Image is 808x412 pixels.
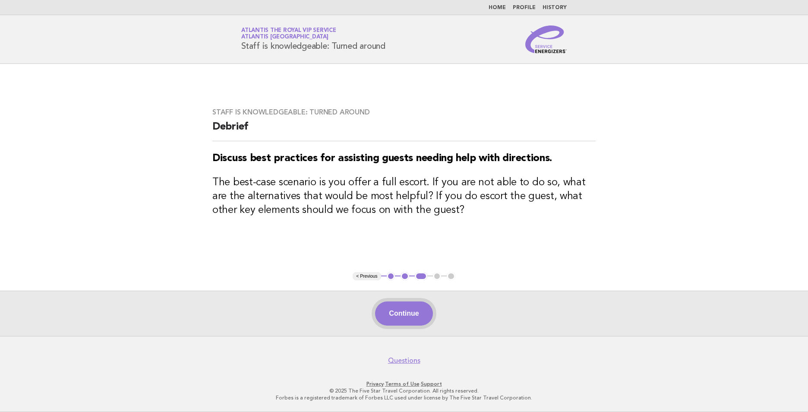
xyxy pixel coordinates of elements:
a: Atlantis the Royal VIP ServiceAtlantis [GEOGRAPHIC_DATA] [241,28,336,40]
a: Home [489,5,506,10]
a: Support [421,381,442,387]
strong: Discuss best practices for assisting guests needing help with directions. [212,153,552,164]
p: Forbes is a registered trademark of Forbes LLC used under license by The Five Star Travel Corpora... [140,394,668,401]
p: · · [140,380,668,387]
button: 1 [387,272,395,281]
button: < Previous [353,272,381,281]
a: History [543,5,567,10]
span: Atlantis [GEOGRAPHIC_DATA] [241,35,328,40]
p: © 2025 The Five Star Travel Corporation. All rights reserved. [140,387,668,394]
img: Service Energizers [525,25,567,53]
a: Profile [513,5,536,10]
h2: Debrief [212,120,596,141]
a: Questions [388,356,420,365]
h1: Staff is knowledgeable: Turned around [241,28,385,51]
button: 2 [401,272,409,281]
button: Continue [375,301,432,326]
h3: The best-case scenario is you offer a full escort. If you are not able to do so, what are the alt... [212,176,596,217]
button: 3 [415,272,427,281]
a: Privacy [366,381,384,387]
a: Terms of Use [385,381,420,387]
h3: Staff is knowledgeable: Turned around [212,108,596,117]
